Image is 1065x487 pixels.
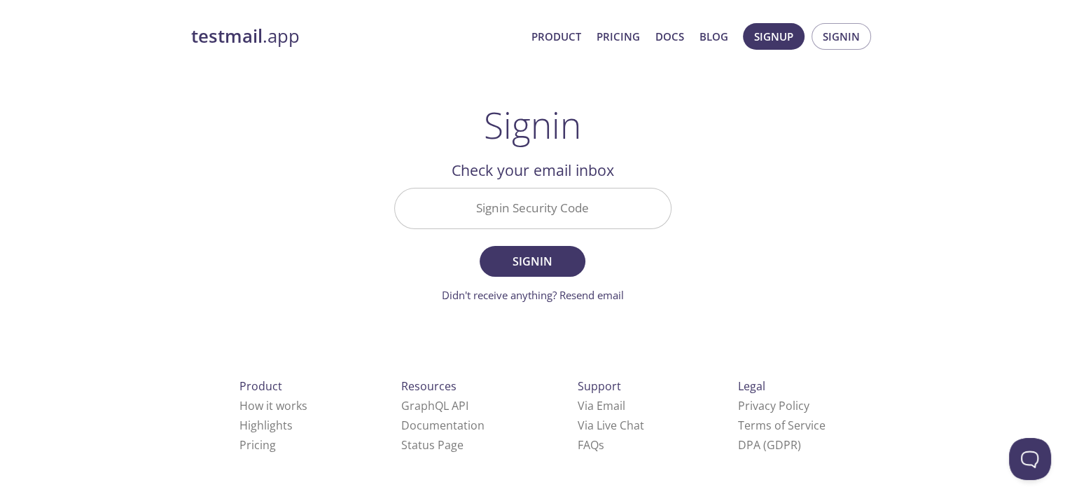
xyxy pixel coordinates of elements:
a: Product [531,27,581,46]
a: Pricing [597,27,640,46]
a: Documentation [401,418,485,433]
button: Signin [480,246,585,277]
a: Blog [699,27,728,46]
h1: Signin [484,104,581,146]
a: FAQ [578,437,604,453]
h2: Check your email inbox [394,158,671,182]
span: Resources [401,378,457,394]
a: GraphQL API [401,398,468,413]
a: Privacy Policy [738,398,809,413]
a: Status Page [401,437,464,453]
a: testmail.app [191,25,520,48]
span: Signup [754,27,793,46]
a: How it works [239,398,307,413]
a: Pricing [239,437,276,453]
button: Signin [812,23,871,50]
a: Didn't receive anything? Resend email [442,288,624,302]
a: Docs [655,27,684,46]
a: Highlights [239,418,293,433]
span: s [599,437,604,453]
a: Terms of Service [738,418,826,433]
span: Signin [495,252,569,271]
span: Signin [823,27,860,46]
span: Legal [738,378,765,394]
a: Via Email [578,398,625,413]
span: Product [239,378,282,394]
a: Via Live Chat [578,418,644,433]
a: DPA (GDPR) [738,437,801,453]
strong: testmail [191,24,263,48]
iframe: Help Scout Beacon - Open [1009,438,1051,480]
button: Signup [743,23,805,50]
span: Support [578,378,621,394]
